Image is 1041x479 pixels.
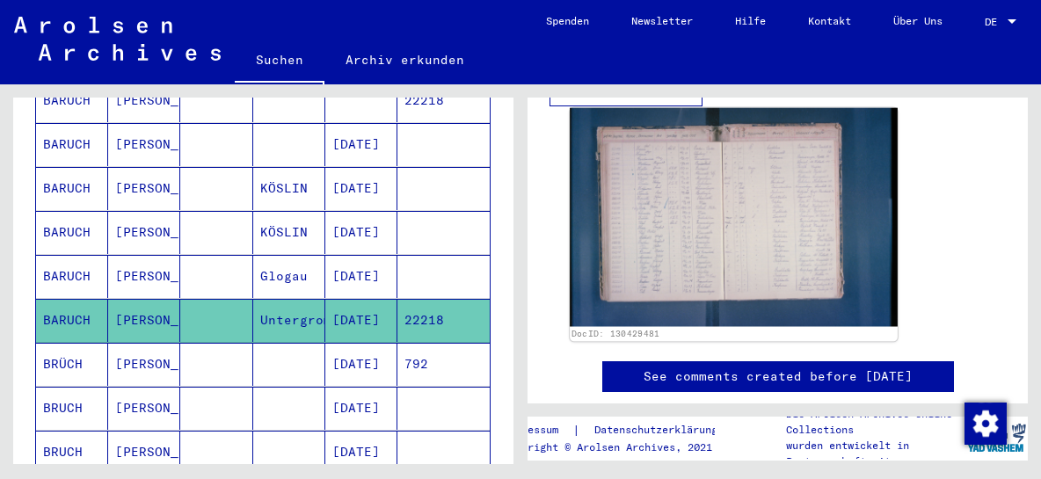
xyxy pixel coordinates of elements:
mat-cell: Glogau [253,255,325,298]
mat-cell: [DATE] [325,431,397,474]
mat-cell: [DATE] [325,211,397,254]
mat-cell: BRÜCH [36,343,108,386]
mat-cell: [DATE] [325,123,397,166]
mat-cell: [DATE] [325,387,397,430]
a: Datenschutzerklärung [580,421,739,439]
a: DocID: 130429481 [571,329,660,339]
p: Copyright © Arolsen Archives, 2021 [503,439,739,455]
mat-cell: 22218 [397,299,490,342]
mat-cell: Untergrombach [253,299,325,342]
mat-cell: [PERSON_NAME] [108,167,180,210]
mat-cell: BARUCH [36,299,108,342]
mat-cell: 792 [397,343,490,386]
mat-cell: 22218 [397,79,490,122]
mat-cell: [PERSON_NAME] [108,343,180,386]
span: DE [985,16,1004,28]
mat-cell: [DATE] [325,343,397,386]
mat-cell: [DATE] [325,299,397,342]
a: Impressum [503,421,572,439]
mat-cell: [PERSON_NAME] [108,79,180,122]
p: wurden entwickelt in Partnerschaft mit [786,438,965,469]
p: Die Arolsen Archives Online-Collections [786,406,965,438]
a: See comments created before [DATE] [644,367,913,386]
mat-cell: [PERSON_NAME] [108,387,180,430]
mat-cell: [PERSON_NAME] [108,123,180,166]
img: 001.jpg [570,108,898,326]
mat-cell: BRUCH [36,431,108,474]
mat-cell: [PERSON_NAME] [108,211,180,254]
mat-cell: BARUCH [36,79,108,122]
img: Arolsen_neg.svg [14,17,221,61]
mat-cell: [PERSON_NAME] [108,299,180,342]
a: Suchen [235,39,324,84]
mat-cell: BRUCH [36,387,108,430]
mat-cell: [PERSON_NAME] [108,255,180,298]
mat-cell: BARUCH [36,255,108,298]
mat-cell: BARUCH [36,123,108,166]
mat-cell: KÖSLIN [253,167,325,210]
div: Zustimmung ändern [964,402,1006,444]
mat-cell: BARUCH [36,211,108,254]
div: | [503,421,739,439]
mat-cell: BARUCH [36,167,108,210]
a: Archiv erkunden [324,39,485,81]
mat-cell: [DATE] [325,255,397,298]
mat-cell: [DATE] [325,167,397,210]
mat-cell: [PERSON_NAME] [108,431,180,474]
mat-cell: KÖSLIN [253,211,325,254]
img: Zustimmung ändern [965,403,1007,445]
